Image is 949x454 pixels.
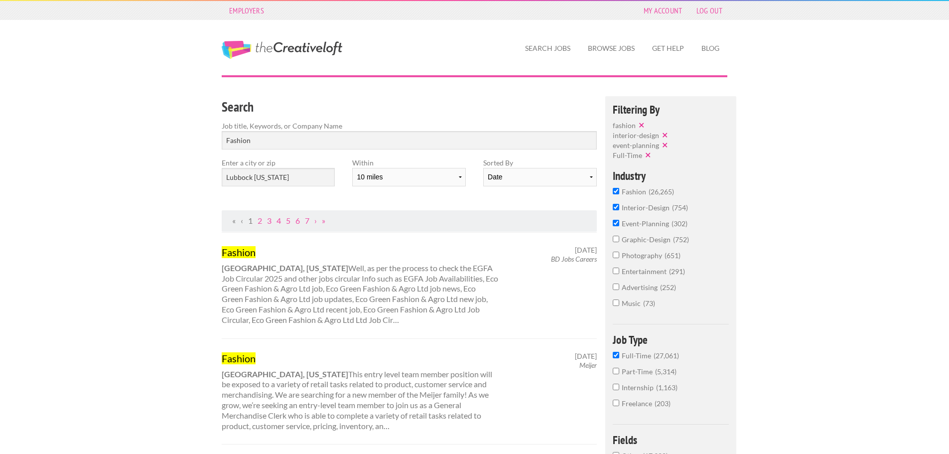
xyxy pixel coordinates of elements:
[622,187,649,196] span: fashion
[213,352,508,432] div: This entry level team member position will be exposed to a variety of retail tasks related to pro...
[258,216,262,225] a: Page 2
[613,334,729,345] h4: Job Type
[222,369,348,379] strong: [GEOGRAPHIC_DATA], [US_STATE]
[579,361,597,369] em: Meijer
[222,263,348,273] strong: [GEOGRAPHIC_DATA], [US_STATE]
[622,251,665,260] span: photography
[224,3,269,17] a: Employers
[622,367,655,376] span: Part-Time
[636,120,650,130] button: ✕
[613,352,619,358] input: Full-Time27,061
[241,216,243,225] span: Previous Page
[295,216,300,225] a: Page 6
[622,267,669,276] span: entertainment
[222,352,499,365] a: Fashion
[222,246,499,259] a: Fashion
[613,368,619,374] input: Part-Time5,314
[213,246,508,325] div: Well, as per the process to check the EGFA Job Circular 2025 and other jobs circular Info such as...
[613,220,619,226] input: event-planning302
[613,151,642,159] span: Full-Time
[622,219,672,228] span: event-planning
[622,399,655,408] span: Freelance
[672,219,687,228] span: 302
[222,157,335,168] label: Enter a city or zip
[622,351,654,360] span: Full-Time
[639,3,687,17] a: My Account
[613,434,729,446] h4: Fields
[232,216,236,225] span: First Page
[575,352,597,361] span: [DATE]
[655,367,677,376] span: 5,314
[613,400,619,406] input: Freelance203
[622,283,660,292] span: advertising
[483,168,596,186] select: Sort results by
[286,216,290,225] a: Page 5
[551,255,597,263] em: BD Jobs Careers
[659,130,673,140] button: ✕
[622,235,673,244] span: graphic-design
[322,216,325,225] a: Last Page, Page 2707
[222,131,597,150] input: Search
[613,141,659,150] span: event-planning
[613,104,729,115] h4: Filtering By
[517,37,578,60] a: Search Jobs
[693,37,727,60] a: Blog
[248,216,253,225] a: Page 1
[643,299,655,307] span: 73
[673,235,689,244] span: 752
[613,384,619,390] input: Internship1,163
[659,140,673,150] button: ✕
[613,188,619,194] input: fashion26,265
[649,187,674,196] span: 26,265
[655,399,671,408] span: 203
[575,246,597,255] span: [DATE]
[669,267,685,276] span: 291
[613,131,659,140] span: interior-design
[622,383,656,392] span: Internship
[665,251,680,260] span: 651
[644,37,692,60] a: Get Help
[613,170,729,181] h4: Industry
[691,3,727,17] a: Log Out
[483,157,596,168] label: Sorted By
[613,236,619,242] input: graphic-design752
[622,299,643,307] span: music
[222,121,597,131] label: Job title, Keywords, or Company Name
[222,98,597,117] h3: Search
[314,216,317,225] a: Next Page
[580,37,643,60] a: Browse Jobs
[622,203,672,212] span: interior-design
[276,216,281,225] a: Page 4
[642,150,656,160] button: ✕
[613,300,619,306] input: music73
[613,204,619,210] input: interior-design754
[613,284,619,290] input: advertising252
[305,216,309,225] a: Page 7
[613,121,636,130] span: fashion
[613,252,619,258] input: photography651
[222,352,256,364] mark: Fashion
[222,246,256,258] mark: Fashion
[654,351,679,360] span: 27,061
[613,268,619,274] input: entertainment291
[222,41,342,59] a: The Creative Loft
[660,283,676,292] span: 252
[656,383,678,392] span: 1,163
[352,157,465,168] label: Within
[267,216,271,225] a: Page 3
[672,203,688,212] span: 754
